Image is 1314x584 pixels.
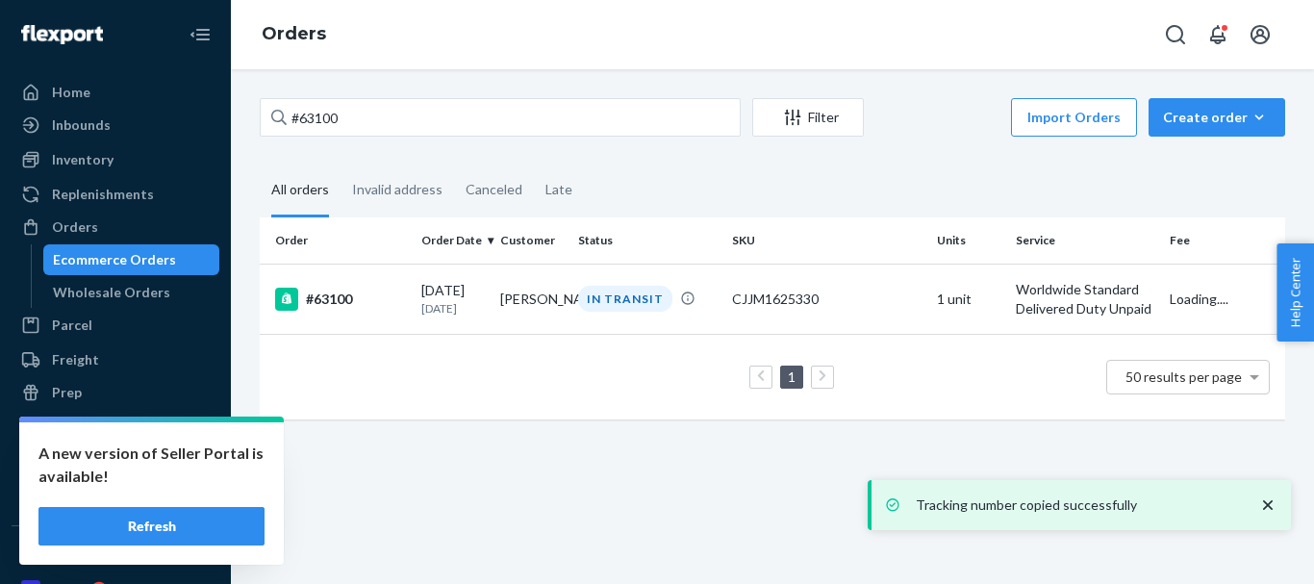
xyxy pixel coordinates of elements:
a: Page 1 is your current page [784,368,799,385]
a: Orders [262,23,326,44]
p: [DATE] [421,300,485,317]
div: Inbounds [52,115,111,135]
a: Prep [12,377,219,408]
div: Customer [500,232,564,248]
button: Close Navigation [181,15,219,54]
div: Invalid address [352,165,442,215]
a: Home [12,77,219,108]
span: 50 results per page [1125,368,1242,385]
th: Status [570,217,724,264]
td: Loading.... [1162,264,1285,334]
a: Returns [12,410,219,441]
a: Freight [12,344,219,375]
a: Billing [12,479,219,510]
div: Orders [52,217,98,237]
th: Units [929,217,1008,264]
div: Parcel [52,316,92,335]
button: Refresh [38,507,265,546]
a: Orders [12,212,219,242]
div: Create order [1163,108,1271,127]
div: Replenishments [52,185,154,204]
a: Inventory [12,144,219,175]
button: Help Center [1276,243,1314,342]
div: Returns [52,416,103,435]
th: Order [260,217,414,264]
th: Fee [1162,217,1285,264]
div: CJJM1625330 [732,290,922,309]
a: Ecommerce Orders [43,244,220,275]
div: Late [545,165,572,215]
div: Prep [52,383,82,402]
svg: close toast [1258,495,1277,515]
div: [DATE] [421,281,485,317]
ol: breadcrumbs [246,7,341,63]
input: Search orders [260,98,741,137]
button: Open Search Box [1156,15,1195,54]
a: Reporting [12,444,219,475]
a: Parcel [12,310,219,341]
button: Open notifications [1199,15,1237,54]
p: A new version of Seller Portal is available! [38,442,265,488]
a: Wholesale Orders [43,277,220,308]
div: All orders [271,165,329,217]
div: Inventory [52,150,114,169]
th: Order Date [414,217,493,264]
div: IN TRANSIT [578,286,672,312]
a: Inbounds [12,110,219,140]
img: Flexport logo [21,25,103,44]
button: Filter [752,98,864,137]
div: Freight [52,350,99,369]
div: Canceled [466,165,522,215]
div: Ecommerce Orders [53,250,176,269]
div: Wholesale Orders [53,283,170,302]
button: Create order [1149,98,1285,137]
div: Home [52,83,90,102]
button: Open account menu [1241,15,1279,54]
a: Replenishments [12,179,219,210]
button: Import Orders [1011,98,1137,137]
div: #63100 [275,288,406,311]
p: Worldwide Standard Delivered Duty Unpaid [1016,280,1154,318]
div: Filter [753,108,863,127]
p: Tracking number copied successfully [916,495,1239,515]
td: 1 unit [929,264,1008,334]
th: Service [1008,217,1162,264]
th: SKU [724,217,929,264]
button: Integrations [12,542,219,572]
td: [PERSON_NAME] [493,264,571,334]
